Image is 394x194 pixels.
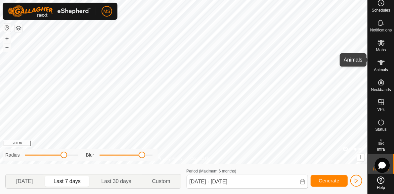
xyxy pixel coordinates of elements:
span: Last 30 days [101,177,131,185]
button: Generate [311,175,348,187]
button: Reset Map [3,24,11,32]
span: Neckbands [371,88,391,92]
label: Period (Maximum 6 months) [187,169,237,173]
label: Radius [5,152,20,159]
button: Map Layers [15,24,22,32]
span: Mobs [376,48,386,52]
label: Blur [86,152,94,159]
a: Privacy Policy [157,156,182,162]
img: Gallagher Logo [8,5,91,17]
span: Generate [319,178,339,183]
button: + [3,35,11,43]
span: Schedules [372,8,390,12]
a: Contact Us [190,156,210,162]
span: VPs [377,108,384,112]
button: i [357,154,365,161]
span: Status [375,127,386,131]
span: Heatmap [373,167,389,171]
button: – [3,43,11,51]
span: MS [104,8,110,15]
span: Custom [152,177,170,185]
span: i [360,155,362,160]
a: Help [368,174,394,192]
span: Help [377,186,385,190]
span: Last 7 days [54,177,81,185]
span: Animals [374,68,388,72]
span: Infra [377,147,385,151]
span: Notifications [370,28,392,32]
span: [DATE] [16,177,33,185]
